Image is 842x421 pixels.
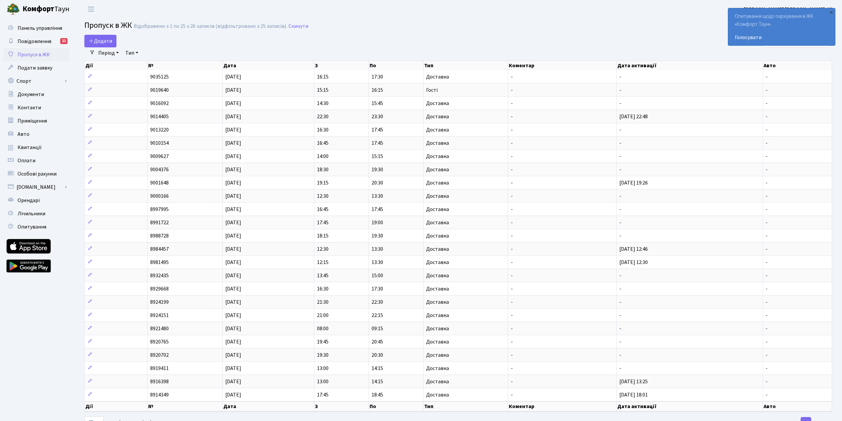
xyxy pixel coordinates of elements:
[150,312,169,319] span: 8924151
[511,206,513,213] span: -
[766,232,768,239] span: -
[511,86,513,94] span: -
[150,100,169,107] span: 9016092
[511,272,513,279] span: -
[426,127,449,132] span: Доставка
[225,100,241,107] span: [DATE]
[426,273,449,278] span: Доставка
[511,259,513,266] span: -
[150,86,169,94] span: 9019640
[317,153,329,160] span: 14:00
[372,139,383,147] span: 17:45
[511,285,513,292] span: -
[314,61,369,70] th: З
[372,113,383,120] span: 23:30
[18,104,41,111] span: Контакти
[225,73,241,80] span: [DATE]
[619,365,621,372] span: -
[317,192,329,200] span: 12:30
[372,219,383,226] span: 19:00
[372,232,383,239] span: 19:30
[619,73,621,80] span: -
[317,126,329,133] span: 16:30
[766,73,768,80] span: -
[225,166,241,173] span: [DATE]
[3,61,69,75] a: Подати заявку
[85,401,148,411] th: Дії
[619,325,621,332] span: -
[3,35,69,48] a: Повідомлення21
[766,285,768,292] span: -
[426,352,449,358] span: Доставка
[85,61,148,70] th: Дії
[426,339,449,344] span: Доставка
[426,114,449,119] span: Доставка
[225,391,241,398] span: [DATE]
[426,180,449,185] span: Доставка
[317,272,329,279] span: 13:45
[372,179,383,186] span: 20:30
[317,113,329,120] span: 22:30
[3,128,69,141] a: Авто
[511,179,513,186] span: -
[317,245,329,253] span: 12:30
[225,338,241,345] span: [DATE]
[744,6,834,13] b: [PERSON_NAME] [PERSON_NAME]. Ю.
[18,25,62,32] span: Панель управління
[134,23,287,29] div: Відображено з 1 по 25 з 26 записів (відфільтровано з 25 записів).
[372,73,383,80] span: 17:30
[766,100,768,107] span: -
[150,206,169,213] span: 8997995
[372,351,383,359] span: 20:30
[150,139,169,147] span: 9010154
[317,259,329,266] span: 12:15
[619,166,621,173] span: -
[225,232,241,239] span: [DATE]
[511,126,513,133] span: -
[18,51,50,58] span: Пропуск в ЖК
[18,144,42,151] span: Квитанції
[619,153,621,160] span: -
[225,86,241,94] span: [DATE]
[426,74,449,79] span: Доставка
[225,259,241,266] span: [DATE]
[766,206,768,213] span: -
[766,166,768,173] span: -
[3,220,69,234] a: Опитування
[619,312,621,319] span: -
[150,285,169,292] span: 8929668
[18,197,40,204] span: Орендарі
[150,272,169,279] span: 8932435
[317,179,329,186] span: 19:15
[426,313,449,318] span: Доставка
[3,194,69,207] a: Орендарі
[766,298,768,306] span: -
[766,312,768,319] span: -
[3,207,69,220] a: Лічильники
[508,401,617,411] th: Коментар
[150,391,169,398] span: 8914349
[3,167,69,181] a: Особові рахунки
[426,220,449,225] span: Доставка
[619,100,621,107] span: -
[766,259,768,266] span: -
[766,86,768,94] span: -
[619,179,648,186] span: [DATE] 19:26
[317,219,329,226] span: 17:45
[426,326,449,331] span: Доставка
[372,378,383,385] span: 14:15
[766,272,768,279] span: -
[766,245,768,253] span: -
[317,232,329,239] span: 18:15
[372,259,383,266] span: 13:30
[372,298,383,306] span: 22:30
[372,312,383,319] span: 22:15
[511,338,513,345] span: -
[150,73,169,80] span: 9035125
[423,61,509,70] th: Тип
[426,140,449,146] span: Доставка
[148,401,223,411] th: №
[18,117,47,125] span: Приміщення
[18,131,29,138] span: Авто
[372,325,383,332] span: 09:15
